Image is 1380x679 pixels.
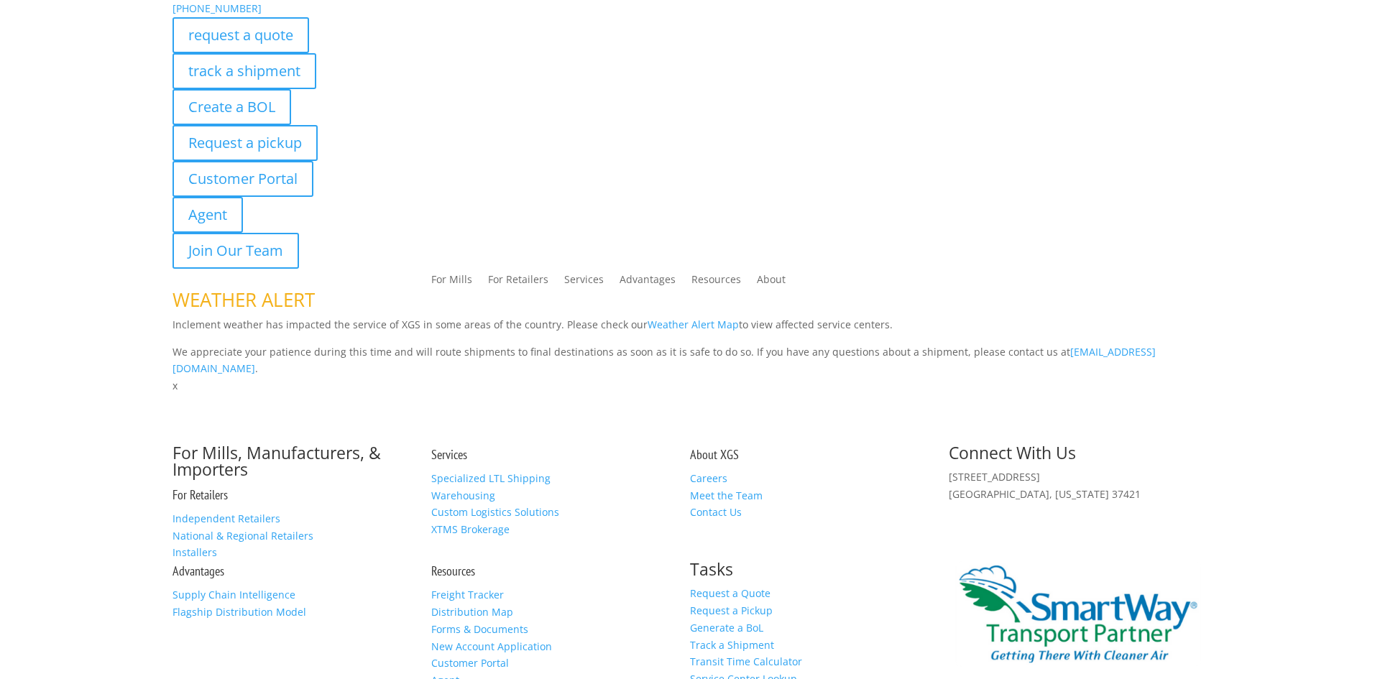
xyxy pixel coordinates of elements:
[690,586,770,600] a: Request a Quote
[564,274,604,290] a: Services
[690,604,773,617] a: Request a Pickup
[431,489,495,502] a: Warehousing
[431,446,467,463] a: Services
[949,502,962,516] img: group-6
[172,17,309,53] a: request a quote
[949,561,1207,667] img: Smartway_Logo
[690,561,949,585] h2: Tasks
[172,441,381,481] a: For Mills, Manufacturers, & Importers
[690,638,774,652] a: Track a Shipment
[431,522,510,536] a: XTMS Brokerage
[488,274,548,290] a: For Retailers
[172,89,291,125] a: Create a BOL
[172,233,299,269] a: Join Our Team
[690,446,739,463] a: About XGS
[172,125,318,161] a: Request a pickup
[172,1,262,15] a: [PHONE_NUMBER]
[431,605,513,619] a: Distribution Map
[431,274,472,290] a: For Mills
[431,505,559,519] a: Custom Logistics Solutions
[431,563,475,579] a: Resources
[172,377,1207,394] p: x
[172,394,1207,423] h1: Contact Us
[172,287,315,313] span: WEATHER ALERT
[172,512,280,525] a: Independent Retailers
[690,471,727,485] a: Careers
[620,274,676,290] a: Advantages
[691,274,741,290] a: Resources
[172,343,1207,378] p: We appreciate your patience during this time and will route shipments to final destinations as so...
[690,505,742,519] a: Contact Us
[172,316,1207,343] p: Inclement weather has impacted the service of XGS in some areas of the country. Please check our ...
[690,621,763,634] a: Generate a BoL
[431,639,552,653] a: New Account Application
[172,545,217,559] a: Installers
[757,274,786,290] a: About
[172,53,316,89] a: track a shipment
[172,423,1207,440] p: Complete the form below and a member of our team will be in touch within 24 hours.
[431,588,504,601] a: Freight Tracker
[431,622,528,636] a: Forms & Documents
[648,318,739,331] a: Weather Alert Map
[172,529,313,542] a: National & Regional Retailers
[690,655,802,668] a: Transit Time Calculator
[172,588,295,601] a: Supply Chain Intelligence
[172,197,243,233] a: Agent
[172,563,224,579] a: Advantages
[172,486,228,503] a: For Retailers
[690,489,763,502] a: Meet the Team
[949,445,1207,468] h2: Connect With Us
[172,605,306,619] a: Flagship Distribution Model
[172,161,313,197] a: Customer Portal
[431,471,551,485] a: Specialized LTL Shipping
[949,468,1207,503] p: [STREET_ADDRESS] [GEOGRAPHIC_DATA], [US_STATE] 37421
[431,656,509,670] a: Customer Portal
